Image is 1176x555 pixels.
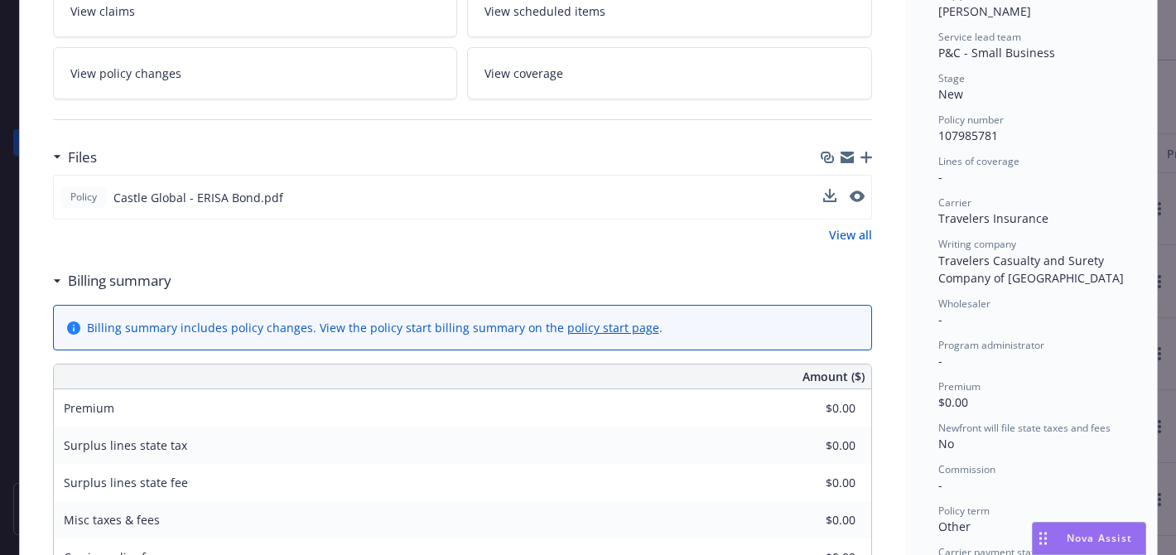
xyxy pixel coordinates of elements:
[938,436,954,451] span: No
[938,45,1055,60] span: P&C - Small Business
[758,508,865,533] input: 0.00
[938,128,998,143] span: 107985781
[70,65,181,82] span: View policy changes
[829,226,872,244] a: View all
[938,195,971,210] span: Carrier
[484,2,605,20] span: View scheduled items
[823,189,836,206] button: download file
[64,400,114,416] span: Premium
[758,471,865,495] input: 0.00
[938,477,942,493] span: -
[938,379,981,393] span: Premium
[1067,531,1132,545] span: Nova Assist
[938,86,963,102] span: New
[113,189,283,206] span: Castle Global - ERISA Bond.pdf
[850,191,865,202] button: preview file
[938,169,942,185] span: -
[938,394,968,410] span: $0.00
[1032,522,1146,555] button: Nova Assist
[53,270,171,292] div: Billing summary
[87,319,663,336] div: Billing summary includes policy changes. View the policy start billing summary on the .
[850,189,865,206] button: preview file
[802,368,865,385] span: Amount ($)
[1033,523,1053,554] div: Drag to move
[938,421,1111,435] span: Newfront will file state taxes and fees
[938,71,965,85] span: Stage
[67,190,100,205] span: Policy
[53,147,97,168] div: Files
[64,512,160,528] span: Misc taxes & fees
[758,396,865,421] input: 0.00
[938,311,942,327] span: -
[938,462,995,476] span: Commission
[938,30,1021,44] span: Service lead team
[938,519,971,534] span: Other
[68,147,97,168] h3: Files
[53,47,458,99] a: View policy changes
[938,210,1048,226] span: Travelers Insurance
[938,113,1004,127] span: Policy number
[823,189,836,202] button: download file
[467,47,872,99] a: View coverage
[938,154,1019,168] span: Lines of coverage
[70,2,135,20] span: View claims
[484,65,563,82] span: View coverage
[938,3,1031,19] span: [PERSON_NAME]
[64,475,188,490] span: Surplus lines state fee
[758,433,865,458] input: 0.00
[938,237,1016,251] span: Writing company
[68,270,171,292] h3: Billing summary
[938,253,1124,286] span: Travelers Casualty and Surety Company of [GEOGRAPHIC_DATA]
[64,437,187,453] span: Surplus lines state tax
[938,338,1044,352] span: Program administrator
[938,297,990,311] span: Wholesaler
[567,320,659,335] a: policy start page
[938,353,942,369] span: -
[938,504,990,518] span: Policy term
